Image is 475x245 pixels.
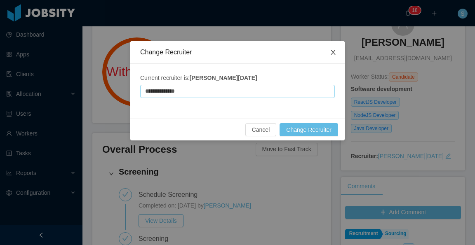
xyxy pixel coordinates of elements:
button: Cancel [245,123,277,136]
button: Change Recruiter [280,123,338,136]
i: icon: close [330,49,336,56]
strong: [PERSON_NAME][DATE] [190,75,257,81]
div: Change Recruiter [140,48,335,57]
span: Current recruiter is: [140,75,257,81]
button: Close [322,41,345,64]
